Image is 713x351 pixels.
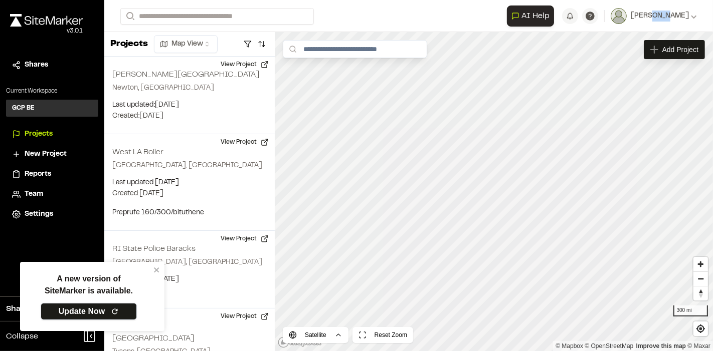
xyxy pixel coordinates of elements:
[10,14,83,27] img: rebrand.png
[585,342,634,349] a: OpenStreetMap
[25,149,67,160] span: New Project
[636,342,686,349] a: Map feedback
[25,60,48,71] span: Shares
[12,189,92,200] a: Team
[112,207,267,218] p: Preprufe 160/300/bituthene
[112,257,267,268] p: [GEOGRAPHIC_DATA], [GEOGRAPHIC_DATA]
[215,134,275,150] button: View Project
[41,303,137,320] a: Update Now
[12,129,92,140] a: Projects
[45,273,133,297] p: A new version of SiteMarker is available.
[556,342,583,349] a: Mapbox
[12,104,35,113] h3: GCP BE
[120,8,138,25] button: Search
[693,257,708,271] button: Zoom in
[693,286,708,300] button: Reset bearing to north
[112,177,267,188] p: Last updated: [DATE]
[12,149,92,160] a: New Project
[112,274,267,285] p: Last updated: [DATE]
[112,111,267,122] p: Created: [DATE]
[112,100,267,111] p: Last updated: [DATE]
[112,245,196,252] h2: RI State Police Baracks
[611,8,627,24] img: User
[12,209,92,220] a: Settings
[662,45,698,55] span: Add Project
[153,266,160,274] button: close
[693,321,708,336] button: Find my location
[215,57,275,73] button: View Project
[6,330,38,342] span: Collapse
[112,188,267,199] p: Created: [DATE]
[611,8,697,24] button: [PERSON_NAME]
[278,336,322,348] a: Mapbox logo
[110,38,148,51] p: Projects
[673,305,708,316] div: 300 mi
[693,271,708,286] button: Zoom out
[112,320,267,332] h2: WP25-006
[112,285,267,296] p: Created: [DATE]
[25,209,53,220] span: Settings
[507,6,554,27] button: Open AI Assistant
[10,27,83,36] div: Oh geez...please don't...
[507,6,558,27] div: Open AI Assistant
[112,83,267,94] p: Newton, [GEOGRAPHIC_DATA]
[25,189,43,200] span: Team
[352,327,413,343] button: Reset Zoom
[631,11,689,22] span: [PERSON_NAME]
[12,60,92,71] a: Shares
[693,286,708,300] span: Reset bearing to north
[687,342,710,349] a: Maxar
[112,149,163,156] h2: West LA Boiler
[25,129,53,140] span: Projects
[112,160,267,171] p: [GEOGRAPHIC_DATA], [GEOGRAPHIC_DATA]
[283,327,348,343] button: Satellite
[12,169,92,180] a: Reports
[215,308,275,324] button: View Project
[215,231,275,247] button: View Project
[6,87,98,96] p: Current Workspace
[521,10,550,22] span: AI Help
[112,71,259,78] h2: [PERSON_NAME][GEOGRAPHIC_DATA]
[6,303,73,315] span: Share Workspace
[25,169,51,180] span: Reports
